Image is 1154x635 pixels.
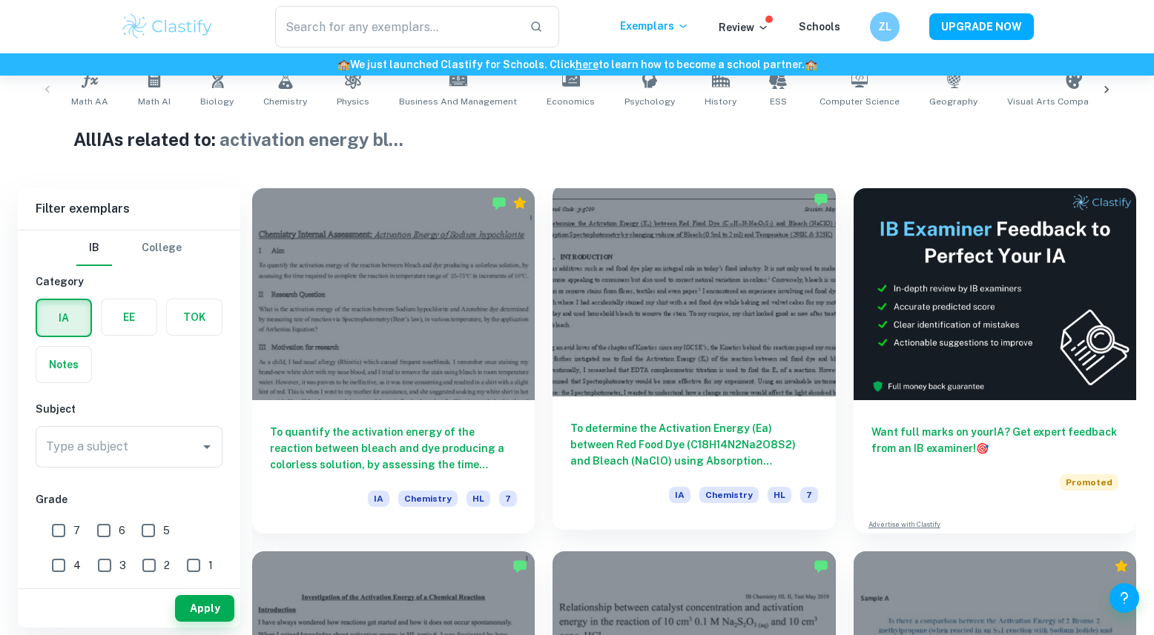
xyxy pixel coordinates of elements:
[398,491,458,507] span: Chemistry
[854,188,1136,533] a: Want full marks on yourIA? Get expert feedback from an IB examiner!PromotedAdvertise with Clastify
[699,487,759,503] span: Chemistry
[624,95,675,108] span: Psychology
[18,188,240,230] h6: Filter exemplars
[499,491,517,507] span: 7
[553,188,835,533] a: To determine the Activation Energy (Ea) between Red Food Dye (C18H14N2Na2O8S2) and Bleach (NaClO)...
[200,95,234,108] span: Biology
[399,95,517,108] span: Business and Management
[142,230,182,266] button: College
[3,56,1151,73] h6: We just launched Clastify for Schools. Click to learn how to become a school partner.
[576,59,599,70] a: here
[620,18,689,34] p: Exemplars
[976,442,989,454] span: 🎯
[929,95,977,108] span: Geography
[36,401,222,417] h6: Subject
[73,557,81,574] span: 4
[270,424,517,473] h6: To quantify the activation energy of the reaction between bleach and dye producing a colorless so...
[119,522,125,539] span: 6
[220,129,403,150] span: activation energy bl ...
[208,557,213,574] span: 1
[252,188,535,533] a: To quantify the activation energy of the reaction between bleach and dye producing a colorless so...
[36,491,222,508] h6: Grade
[73,522,80,539] span: 7
[71,95,108,108] span: Math AA
[76,230,112,266] button: IB
[570,420,817,469] h6: To determine the Activation Energy (Ea) between Red Food Dye (C18H14N2Na2O8S2) and Bleach (NaClO)...
[466,491,490,507] span: HL
[163,522,170,539] span: 5
[37,300,90,336] button: IA
[814,559,828,574] img: Marked
[36,273,222,290] h6: Category
[164,557,170,574] span: 2
[814,192,828,207] img: Marked
[76,230,182,266] div: Filter type choice
[799,21,840,33] a: Schools
[768,487,791,503] span: HL
[1007,95,1141,108] span: Visual Arts Comparative Study
[119,557,126,574] span: 3
[929,13,1034,40] button: UPGRADE NOW
[36,347,91,382] button: Notes
[512,196,527,210] div: Premium
[337,59,350,70] span: 🏫
[820,95,900,108] span: Computer Science
[705,95,736,108] span: History
[870,12,900,41] button: ZL
[547,95,595,108] span: Economics
[1114,559,1129,574] div: Premium
[337,95,369,108] span: Physics
[197,436,217,457] button: Open
[167,299,222,335] button: TOK
[854,188,1136,400] img: Thumbnail
[669,487,690,503] span: IA
[368,491,389,507] span: IA
[770,95,787,108] span: ESS
[512,559,527,574] img: Marked
[805,59,817,70] span: 🏫
[263,95,307,108] span: Chemistry
[1060,474,1118,491] span: Promoted
[1110,583,1139,613] button: Help and Feedback
[719,19,769,36] p: Review
[877,19,894,35] h6: ZL
[175,595,234,622] button: Apply
[800,487,818,503] span: 7
[492,196,507,210] img: Marked
[138,95,171,108] span: Math AI
[102,299,156,335] button: EE
[120,12,214,41] img: Clastify logo
[73,126,1080,153] h1: All IAs related to:
[275,6,518,47] input: Search for any exemplars...
[871,424,1118,456] h6: Want full marks on your IA ? Get expert feedback from an IB examiner!
[868,519,940,530] a: Advertise with Clastify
